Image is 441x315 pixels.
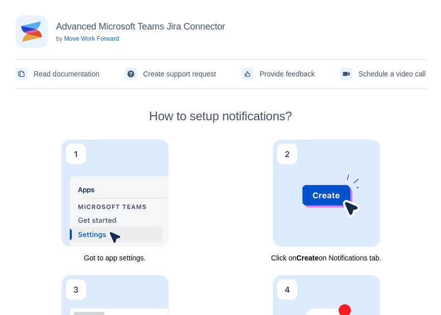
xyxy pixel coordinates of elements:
[15,15,48,48] img: Advanced Microsoft Teams Jira Connector
[56,20,225,33] h3: Advanced Microsoft Teams Jira Connector
[62,140,169,247] img: Got to app settings.
[64,35,119,42] a: Move Work Forward
[342,70,350,78] span: videoCall
[56,35,225,43] p: by
[273,140,380,247] img: Click on <b>Create</b> on Notifications tab.
[17,70,25,78] span: documentation
[241,66,315,82] a: Provide feedback
[271,253,381,263] p: Click on on Notifications tab.
[15,109,426,123] h2: How to setup notifications?
[84,253,146,263] p: Got to app settings.
[359,66,426,82] span: Schedule a video call
[127,70,135,78] span: support
[340,66,426,82] a: Schedule a video call
[296,254,319,262] b: Create
[260,66,315,82] span: Provide feedback
[15,66,99,82] a: Read documentation
[34,66,99,82] span: Read documentation
[125,66,216,82] a: Create support request
[243,70,252,78] span: feedback
[143,66,216,82] span: Create support request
